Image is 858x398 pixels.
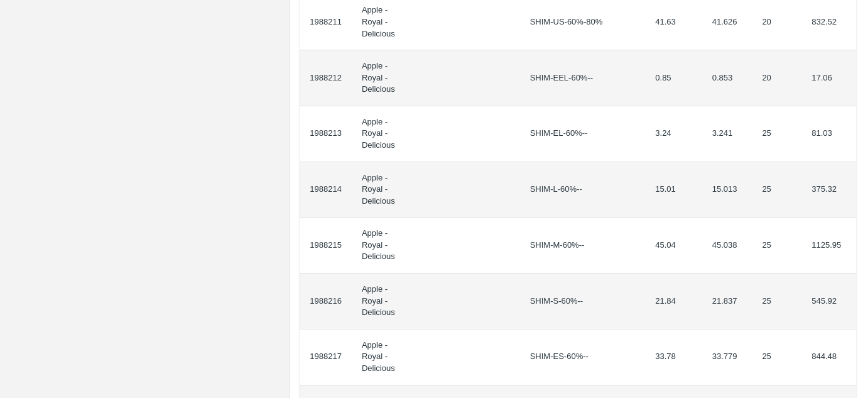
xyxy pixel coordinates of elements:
[300,50,352,106] td: 1988212
[352,50,405,106] td: Apple - Royal - Delicious
[300,274,352,329] td: 1988216
[752,50,801,106] td: 20
[645,106,702,162] td: 3.24
[702,50,752,106] td: 0.853
[752,162,801,218] td: 25
[352,162,405,218] td: Apple - Royal - Delicious
[645,50,702,106] td: 0.85
[645,274,702,329] td: 21.84
[752,274,801,329] td: 25
[352,329,405,385] td: Apple - Royal - Delicious
[520,274,646,329] td: SHIM-S-60%--
[520,106,646,162] td: SHIM-EL-60%--
[752,106,801,162] td: 25
[752,218,801,274] td: 25
[801,162,855,218] td: 375.32
[801,50,855,106] td: 17.06
[645,218,702,274] td: 45.04
[520,50,646,106] td: SHIM-EEL-60%--
[352,106,405,162] td: Apple - Royal - Delicious
[352,218,405,274] td: Apple - Royal - Delicious
[801,329,855,385] td: 844.48
[520,218,646,274] td: SHIM-M-60%--
[752,329,801,385] td: 25
[645,329,702,385] td: 33.78
[300,106,352,162] td: 1988213
[300,162,352,218] td: 1988214
[300,218,352,274] td: 1988215
[702,106,752,162] td: 3.241
[645,162,702,218] td: 15.01
[520,329,646,385] td: SHIM-ES-60%--
[801,274,855,329] td: 545.92
[801,106,855,162] td: 81.03
[702,329,752,385] td: 33.779
[702,274,752,329] td: 21.837
[801,218,855,274] td: 1125.95
[352,274,405,329] td: Apple - Royal - Delicious
[520,162,646,218] td: SHIM-L-60%--
[702,162,752,218] td: 15.013
[702,218,752,274] td: 45.038
[300,329,352,385] td: 1988217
